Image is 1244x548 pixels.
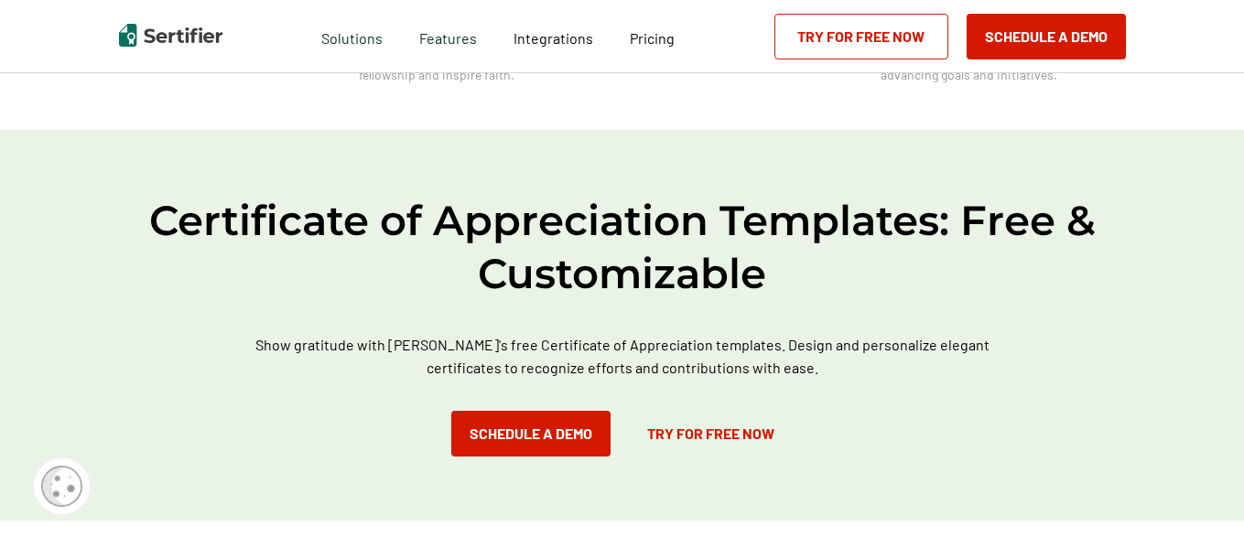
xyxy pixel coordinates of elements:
[967,14,1126,59] button: Schedule a Demo
[774,14,948,59] a: Try for Free Now
[514,29,593,47] span: Integrations
[1152,460,1244,548] iframe: Chat Widget
[321,25,383,48] span: Solutions
[630,29,675,47] span: Pricing
[514,25,593,48] a: Integrations
[451,411,611,457] button: Schedule a Demo
[41,466,82,507] img: Cookie Popup Icon
[630,25,675,48] a: Pricing
[238,333,1007,379] p: Show gratitude with [PERSON_NAME]'s free Certificate of Appreciation templates. Design and person...
[119,24,222,47] img: Sertifier | Digital Credentialing Platform
[73,194,1172,300] h2: Certificate of Appreciation Templates: Free & Customizable
[629,411,793,457] a: Try for Free Now
[419,25,477,48] span: Features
